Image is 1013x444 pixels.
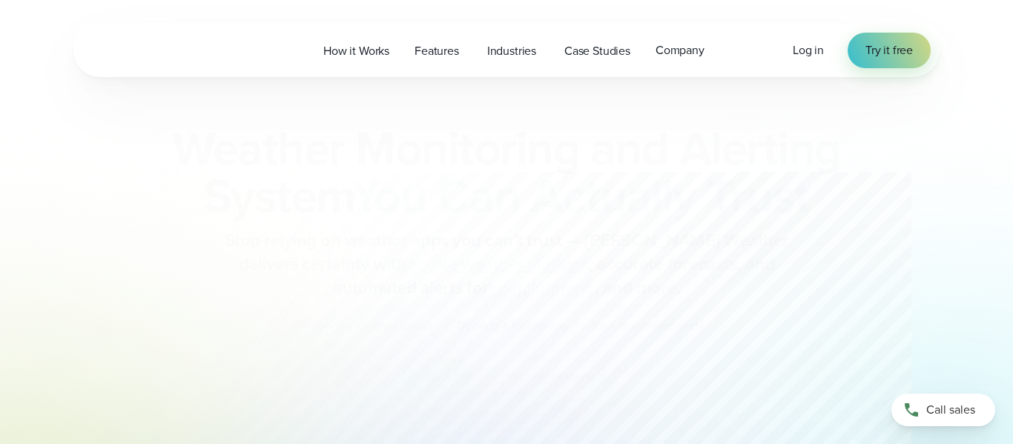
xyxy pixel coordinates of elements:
[926,401,975,419] span: Call sales
[415,42,459,60] span: Features
[865,42,913,59] span: Try it free
[793,42,824,59] a: Log in
[487,42,536,60] span: Industries
[656,42,705,59] span: Company
[311,36,402,66] a: How it Works
[323,42,389,60] span: How it Works
[848,33,931,68] a: Try it free
[552,36,643,66] a: Case Studies
[564,42,630,60] span: Case Studies
[891,394,995,426] a: Call sales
